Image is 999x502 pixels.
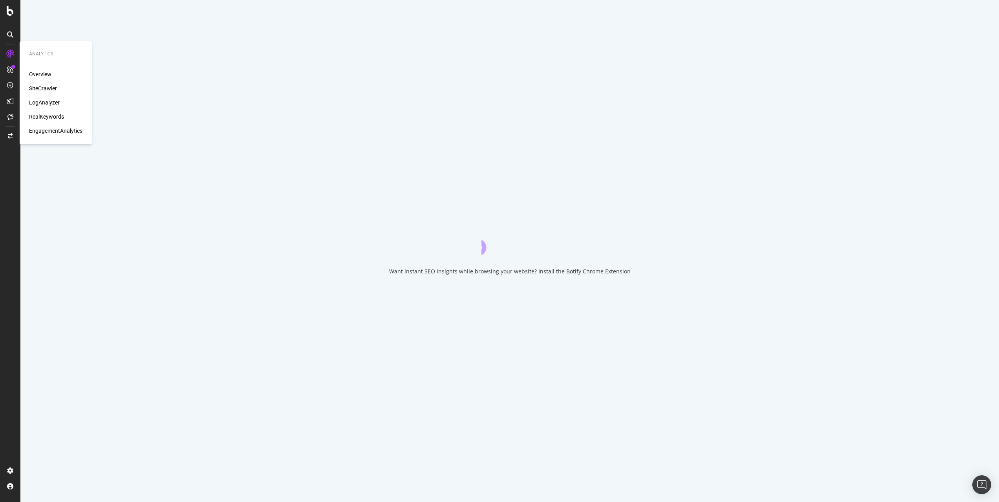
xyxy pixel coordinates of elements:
a: LogAnalyzer [29,99,60,106]
a: EngagementAnalytics [29,127,82,135]
a: RealKeywords [29,113,64,121]
a: Overview [29,70,51,78]
div: Analytics [29,51,82,57]
div: Open Intercom Messenger [972,475,991,494]
a: SiteCrawler [29,84,57,92]
div: animation [481,227,538,255]
div: Want instant SEO insights while browsing your website? Install the Botify Chrome Extension [389,267,631,275]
